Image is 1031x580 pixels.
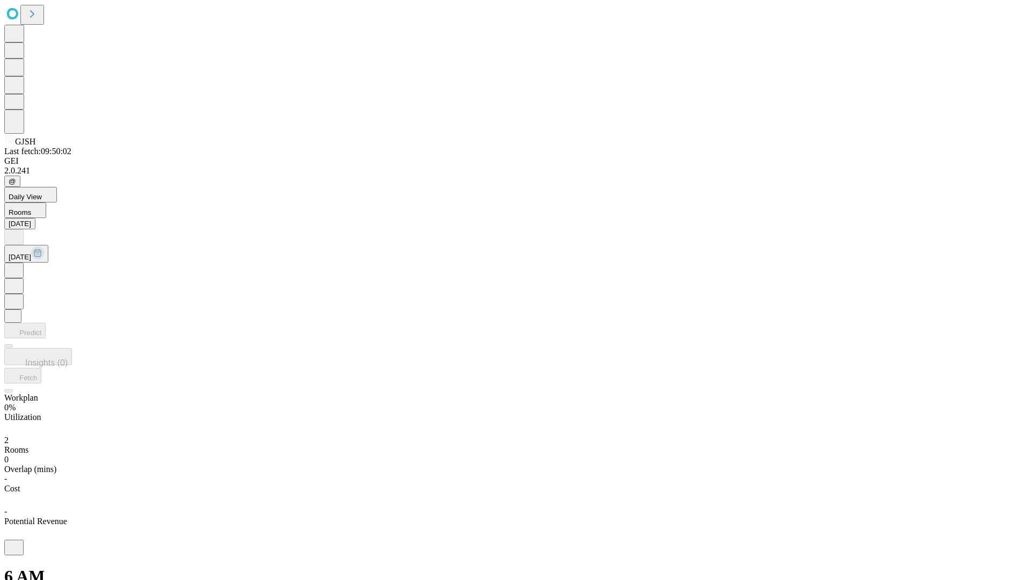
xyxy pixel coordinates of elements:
span: Rooms [9,208,31,216]
span: [DATE] [9,253,31,261]
div: GEI [4,156,1027,166]
button: Rooms [4,202,46,218]
span: 2 [4,436,9,445]
div: 2.0.241 [4,166,1027,176]
button: @ [4,176,20,187]
span: Overlap (mins) [4,465,56,474]
span: - [4,474,7,483]
button: Insights (0) [4,348,72,365]
button: Daily View [4,187,57,202]
span: Daily View [9,193,42,201]
span: GJSH [15,137,35,146]
span: Last fetch: 09:50:02 [4,147,71,156]
span: Potential Revenue [4,517,67,526]
button: [DATE] [4,218,35,229]
span: Rooms [4,445,28,454]
button: [DATE] [4,245,48,263]
span: 0 [4,455,9,464]
span: @ [9,177,16,185]
span: Insights (0) [25,358,68,367]
span: Workplan [4,393,38,402]
span: - [4,507,7,516]
button: Predict [4,323,46,338]
span: 0% [4,403,16,412]
span: Cost [4,484,20,493]
button: Fetch [4,368,41,383]
span: Utilization [4,412,41,422]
